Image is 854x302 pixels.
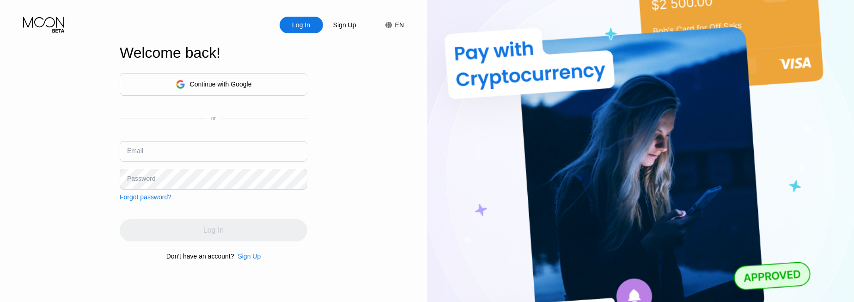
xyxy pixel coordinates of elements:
div: Sign Up [238,253,261,260]
div: Don't have an account? [166,253,234,260]
div: Log In [280,17,323,33]
div: Sign Up [234,253,261,260]
div: Sign Up [323,17,366,33]
div: or [211,115,216,122]
div: Email [127,147,143,154]
div: EN [395,21,404,29]
div: Welcome back! [120,44,307,62]
div: Sign Up [332,20,357,30]
div: Continue with Google [190,80,252,88]
div: Continue with Google [120,73,307,96]
div: Forgot password? [120,193,171,201]
div: EN [376,17,404,33]
div: Password [127,175,155,182]
div: Log In [291,20,311,30]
